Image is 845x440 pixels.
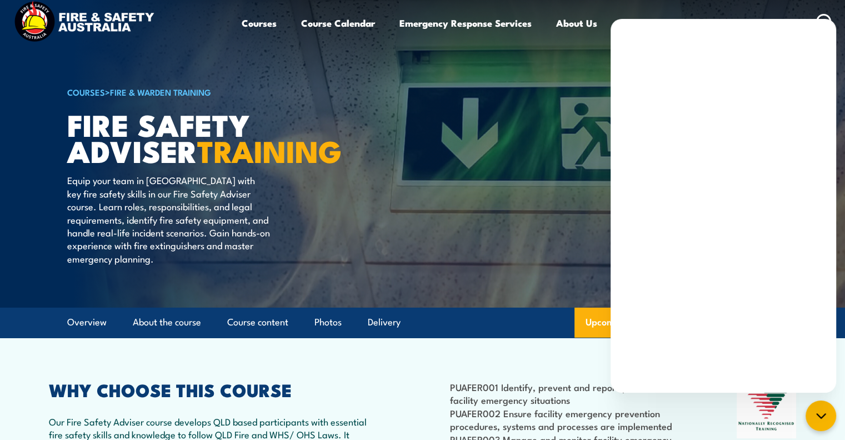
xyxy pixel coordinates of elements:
p: Equip your team in [GEOGRAPHIC_DATA] with key fire safety skills in our Fire Safety Adviser cours... [67,174,270,265]
img: Nationally Recognised Training logo. [737,382,797,438]
a: Learner Portal [671,8,733,38]
a: Courses [242,8,277,38]
a: Fire & Warden Training [110,86,211,98]
a: About the course [133,308,201,337]
a: Course Calendar [301,8,375,38]
a: Emergency Response Services [399,8,532,38]
a: Photos [314,308,342,337]
h2: WHY CHOOSE THIS COURSE [49,382,373,397]
li: PUAFER002 Ensure facility emergency prevention procedures, systems and processes are implemented [450,407,683,433]
a: Contact [758,8,793,38]
a: Upcoming Schedule [574,308,681,338]
h1: FIRE SAFETY ADVISER [67,111,342,163]
a: Course content [227,308,288,337]
a: COURSES [67,86,105,98]
a: About Us [556,8,597,38]
strong: TRAINING [197,127,342,173]
a: News [622,8,646,38]
button: chat-button [806,401,836,431]
h6: > [67,85,342,98]
a: Delivery [368,308,401,337]
a: Overview [67,308,107,337]
li: PUAFER001 Identify, prevent and report potential facility emergency situations [450,380,683,407]
iframe: Chatbot [611,19,836,393]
